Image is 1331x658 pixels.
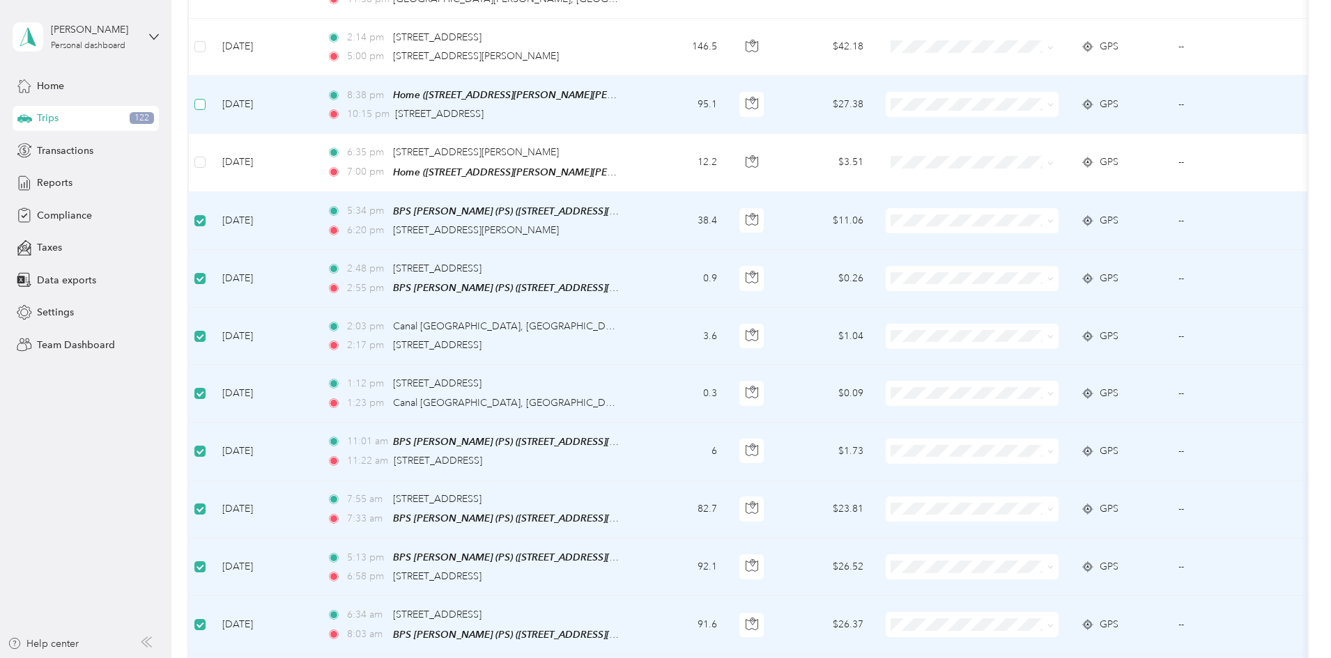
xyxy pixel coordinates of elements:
[636,76,728,134] td: 95.1
[393,50,559,62] span: [STREET_ADDRESS][PERSON_NAME]
[347,550,387,565] span: 5:13 pm
[347,453,388,469] span: 11:22 am
[636,365,728,422] td: 0.3
[777,308,875,365] td: $1.04
[636,308,728,365] td: 3.6
[130,112,154,125] span: 122
[8,636,79,651] button: Help center
[1167,480,1294,538] td: --
[347,88,387,103] span: 8:38 pm
[777,250,875,308] td: $0.26
[37,240,62,255] span: Taxes
[636,250,728,308] td: 0.9
[37,305,74,320] span: Settings
[777,19,875,76] td: $42.18
[777,76,875,134] td: $27.38
[1167,19,1294,76] td: --
[347,319,387,334] span: 2:03 pm
[636,480,728,538] td: 82.7
[211,596,316,654] td: [DATE]
[1167,192,1294,250] td: --
[393,263,482,274] span: [STREET_ADDRESS]
[37,273,96,288] span: Data exports
[393,205,737,217] span: BPS [PERSON_NAME] (PS) ([STREET_ADDRESS][PERSON_NAME][US_STATE])
[393,609,482,620] span: [STREET_ADDRESS]
[394,455,482,467] span: [STREET_ADDRESS]
[211,134,316,191] td: [DATE]
[777,423,875,480] td: $1.73
[211,365,316,422] td: [DATE]
[777,134,875,191] td: $3.51
[347,281,387,296] span: 2:55 pm
[777,192,875,250] td: $11.06
[1167,365,1294,422] td: --
[347,511,387,526] span: 7:33 am
[347,395,387,411] span: 1:23 pm
[1100,97,1118,112] span: GPS
[211,538,316,596] td: [DATE]
[347,30,387,45] span: 2:14 pm
[393,320,626,332] span: Canal [GEOGRAPHIC_DATA], [GEOGRAPHIC_DATA]
[393,339,482,351] span: [STREET_ADDRESS]
[393,166,753,178] span: Home ([STREET_ADDRESS][PERSON_NAME][PERSON_NAME][PERSON_NAME])
[393,224,559,236] span: [STREET_ADDRESS][PERSON_NAME]
[636,134,728,191] td: 12.2
[211,19,316,76] td: [DATE]
[211,250,316,308] td: [DATE]
[347,569,387,584] span: 6:58 pm
[395,108,484,120] span: [STREET_ADDRESS]
[777,538,875,596] td: $26.52
[37,208,92,223] span: Compliance
[1100,501,1118,517] span: GPS
[393,377,482,389] span: [STREET_ADDRESS]
[1100,386,1118,401] span: GPS
[347,49,387,64] span: 5:00 pm
[1100,213,1118,228] span: GPS
[347,376,387,391] span: 1:12 pm
[777,365,875,422] td: $0.09
[636,596,728,654] td: 91.6
[37,175,72,190] span: Reports
[1167,250,1294,308] td: --
[393,551,737,563] span: BPS [PERSON_NAME] (PS) ([STREET_ADDRESS][PERSON_NAME][US_STATE])
[347,203,387,219] span: 5:34 pm
[636,19,728,76] td: 146.5
[1100,155,1118,170] span: GPS
[1100,559,1118,574] span: GPS
[37,79,64,93] span: Home
[211,308,316,365] td: [DATE]
[37,338,115,352] span: Team Dashboard
[37,143,93,158] span: Transactions
[636,423,728,480] td: 6
[1100,271,1118,286] span: GPS
[347,223,387,238] span: 6:20 pm
[393,512,737,524] span: BPS [PERSON_NAME] (PS) ([STREET_ADDRESS][PERSON_NAME][US_STATE])
[393,89,753,101] span: Home ([STREET_ADDRESS][PERSON_NAME][PERSON_NAME][PERSON_NAME])
[347,434,387,449] span: 11:01 am
[347,164,387,180] span: 7:00 pm
[636,192,728,250] td: 38.4
[393,629,737,641] span: BPS [PERSON_NAME] (PS) ([STREET_ADDRESS][PERSON_NAME][US_STATE])
[393,31,482,43] span: [STREET_ADDRESS]
[347,338,387,353] span: 2:17 pm
[1100,329,1118,344] span: GPS
[51,42,125,50] div: Personal dashboard
[1100,39,1118,54] span: GPS
[1100,617,1118,632] span: GPS
[211,423,316,480] td: [DATE]
[211,192,316,250] td: [DATE]
[1167,596,1294,654] td: --
[777,480,875,538] td: $23.81
[347,627,387,642] span: 8:03 am
[1167,538,1294,596] td: --
[393,397,626,409] span: Canal [GEOGRAPHIC_DATA], [GEOGRAPHIC_DATA]
[1253,580,1331,658] iframe: Everlance-gr Chat Button Frame
[636,538,728,596] td: 92.1
[1100,444,1118,459] span: GPS
[393,493,482,505] span: [STREET_ADDRESS]
[393,146,559,158] span: [STREET_ADDRESS][PERSON_NAME]
[393,282,737,294] span: BPS [PERSON_NAME] (PS) ([STREET_ADDRESS][PERSON_NAME][US_STATE])
[1167,308,1294,365] td: --
[1167,423,1294,480] td: --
